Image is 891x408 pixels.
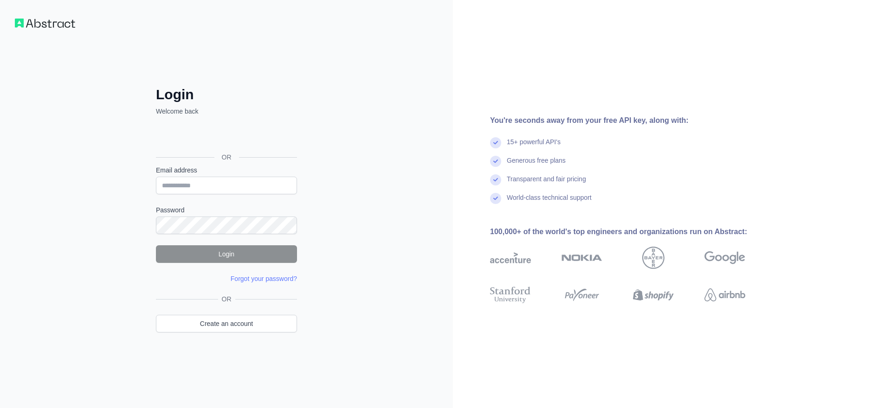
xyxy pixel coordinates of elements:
[218,294,235,304] span: OR
[156,86,297,103] h2: Login
[642,247,665,269] img: bayer
[490,174,501,185] img: check mark
[507,193,592,211] div: World-class technical support
[15,19,75,28] img: Workflow
[562,247,602,269] img: nokia
[156,315,297,332] a: Create an account
[490,193,501,204] img: check mark
[151,126,300,147] iframe: Botón Iniciar sesión con Google
[214,153,239,162] span: OR
[156,245,297,263] button: Login
[490,285,531,305] img: stanford university
[156,107,297,116] p: Welcome back
[633,285,674,305] img: shopify
[562,285,602,305] img: payoneer
[490,137,501,148] img: check mark
[507,137,561,156] div: 15+ powerful API's
[507,156,566,174] div: Generous free plans
[490,156,501,167] img: check mark
[156,166,297,175] label: Email address
[704,247,745,269] img: google
[231,275,297,282] a: Forgot your password?
[156,205,297,215] label: Password
[490,247,531,269] img: accenture
[507,174,586,193] div: Transparent and fair pricing
[490,115,775,126] div: You're seconds away from your free API key, along with:
[704,285,745,305] img: airbnb
[490,226,775,237] div: 100,000+ of the world's top engineers and organizations run on Abstract:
